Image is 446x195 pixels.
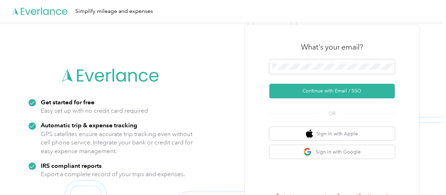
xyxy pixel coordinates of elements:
[269,145,395,159] button: google logoSign in with Google
[320,110,344,117] span: OR
[41,106,148,115] p: Easy set up with no credit card required
[41,170,185,179] p: Export a complete record of your trips and expenses.
[41,130,193,156] p: GPS satellites ensure accurate trip tracking even without cell phone service. Integrate your bank...
[269,84,395,98] button: Continue with Email / SSO
[301,42,363,52] h3: What's your email?
[75,7,153,16] div: Simplify mileage and expenses
[41,162,102,169] strong: IRS compliant reports
[41,121,137,129] strong: Automatic trip & expense tracking
[306,129,313,138] img: apple logo
[41,98,94,106] strong: Get started for free
[303,148,312,156] img: google logo
[269,127,395,141] button: apple logoSign in with Apple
